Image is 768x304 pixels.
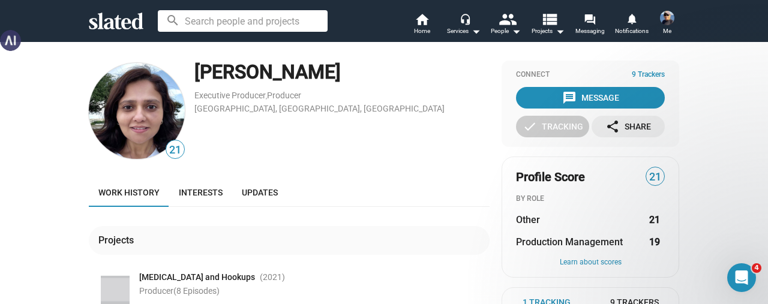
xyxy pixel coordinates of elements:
[415,12,429,26] mat-icon: home
[169,178,232,207] a: Interests
[401,12,443,38] a: Home
[626,13,637,24] mat-icon: notifications
[232,178,287,207] a: Updates
[611,12,653,38] a: Notifications
[592,116,665,137] button: Share
[485,12,527,38] button: People
[532,24,565,38] span: Projects
[166,142,184,158] span: 21
[562,91,577,105] mat-icon: message
[553,24,567,38] mat-icon: arrow_drop_down
[562,87,619,109] div: Message
[139,286,220,296] span: Producer
[98,188,160,197] span: Work history
[632,70,665,80] span: 9 Trackers
[516,70,665,80] div: Connect
[660,11,674,25] img: Mukesh 'Divyang' Parikh
[194,59,490,85] div: [PERSON_NAME]
[267,91,301,100] a: Producer
[605,119,620,134] mat-icon: share
[499,10,516,28] mat-icon: people
[663,24,671,38] span: Me
[516,236,623,248] span: Production Management
[173,286,220,296] span: (8 Episodes)
[158,10,328,32] input: Search people and projects
[89,178,169,207] a: Work history
[727,263,756,292] iframe: Intercom live chat
[523,116,583,137] div: Tracking
[89,63,185,159] img: Charvee Pandya
[575,24,605,38] span: Messaging
[447,24,481,38] div: Services
[194,104,445,113] a: [GEOGRAPHIC_DATA], [GEOGRAPHIC_DATA], [GEOGRAPHIC_DATA]
[615,24,649,38] span: Notifications
[752,263,761,273] span: 4
[516,194,665,204] div: BY ROLE
[584,13,595,25] mat-icon: forum
[516,169,585,185] span: Profile Score
[541,10,558,28] mat-icon: view_list
[469,24,483,38] mat-icon: arrow_drop_down
[242,188,278,197] span: Updates
[653,8,682,40] button: Mukesh 'Divyang' ParikhMe
[516,258,665,267] button: Learn about scores
[605,116,651,137] div: Share
[491,24,521,38] div: People
[569,12,611,38] a: Messaging
[516,87,665,109] button: Message
[139,272,255,283] span: [MEDICAL_DATA] and Hookups
[649,213,660,226] strong: 21
[260,272,285,283] span: (2021 )
[460,13,470,24] mat-icon: headset_mic
[523,119,537,134] mat-icon: check
[527,12,569,38] button: Projects
[646,169,664,185] span: 21
[98,234,139,246] div: Projects
[194,91,266,100] a: Executive Producer
[516,213,540,226] span: Other
[266,93,267,100] span: ,
[516,116,589,137] button: Tracking
[649,236,660,248] strong: 19
[414,24,430,38] span: Home
[509,24,523,38] mat-icon: arrow_drop_down
[179,188,223,197] span: Interests
[443,12,485,38] button: Services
